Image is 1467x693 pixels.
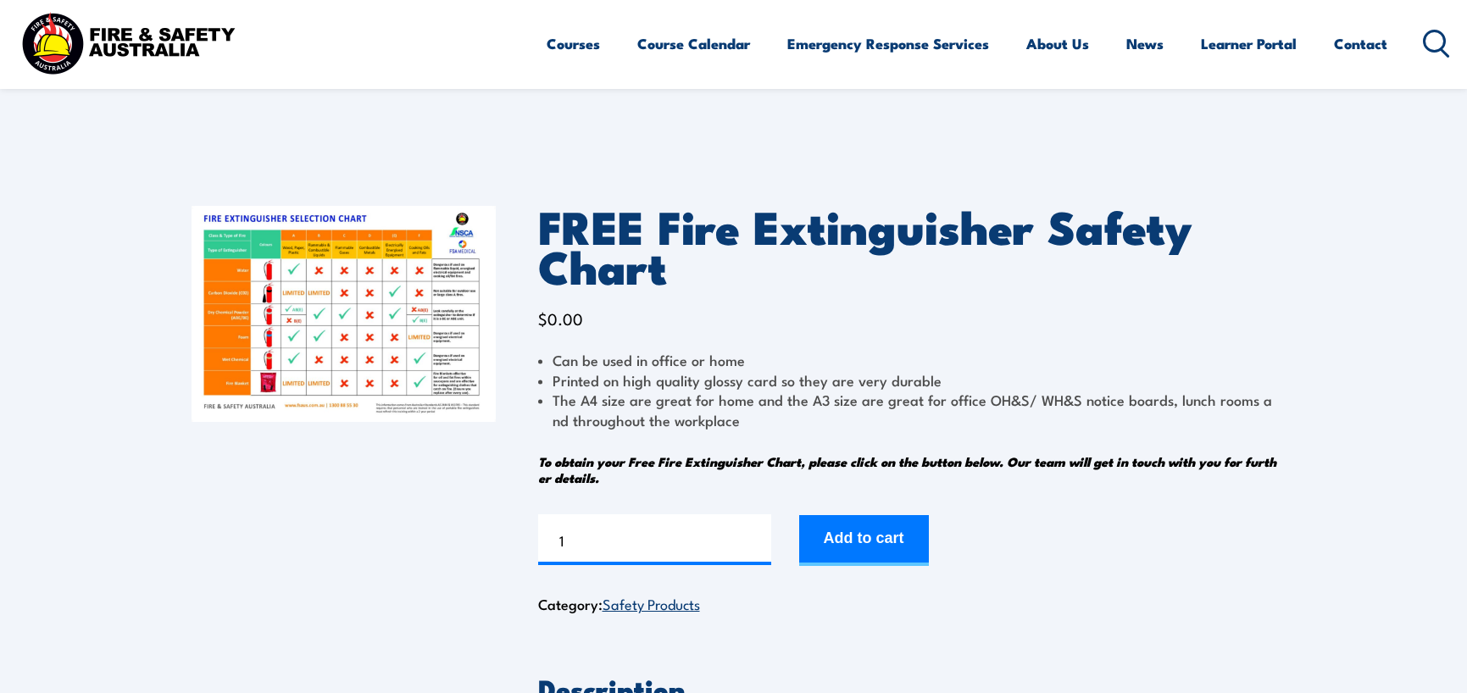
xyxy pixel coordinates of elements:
bdi: 0.00 [538,307,583,330]
li: Printed on high quality glossy card so they are very durable [538,370,1276,390]
a: Course Calendar [637,21,750,66]
a: Learner Portal [1201,21,1297,66]
h1: FREE Fire Extinguisher Safety Chart [538,206,1276,285]
a: Courses [547,21,600,66]
a: Emergency Response Services [787,21,989,66]
a: About Us [1026,21,1089,66]
img: FREE Fire Extinguisher Safety Chart [192,206,496,422]
li: The A4 size are great for home and the A3 size are great for office OH&S/ WH&S notice boards, lun... [538,390,1276,430]
input: Product quantity [538,514,771,565]
em: To obtain your Free Fire Extinguisher Chart, please click on the button below. Our team will get ... [538,452,1276,487]
li: Can be used in office or home [538,350,1276,369]
span: $ [538,307,547,330]
a: News [1126,21,1164,66]
button: Add to cart [799,515,929,566]
a: Contact [1334,21,1387,66]
span: Category: [538,593,700,614]
a: Safety Products [603,593,700,613]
